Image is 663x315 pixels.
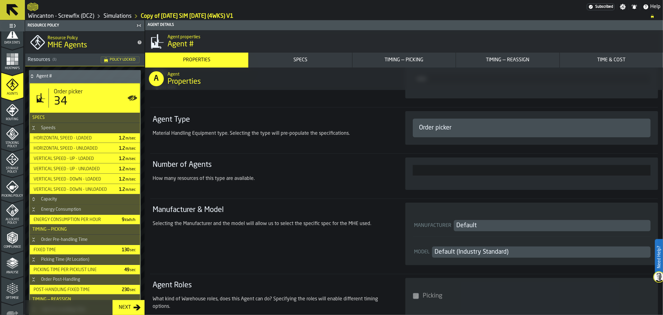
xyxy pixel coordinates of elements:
div: DropdownMenuValue-order-picker [413,119,651,137]
button: button-Next [113,300,145,315]
div: Energy Consumption Per Hour [31,217,117,222]
li: menu Data Stats [1,21,23,46]
div: StatList-item-Vertical Speed - Up - Unloaded [30,164,140,174]
div: Energy Consumption [37,207,85,212]
h3: title-section-Specs [30,113,140,123]
div: Menu Subscription [587,3,615,10]
label: button-toggle-Notifications [629,4,640,10]
button: Button-Energy Consumption-open [30,207,37,212]
li: menu Optimise [1,277,23,302]
div: Horizontal Speed - Unloaded [31,146,114,151]
header: Resource Policy [25,20,145,31]
a: link-to-/wh/i/63e073f5-5036-4912-aacb-dea34a669cb3/simulations/7382a3c0-fce9-4ed8-85c3-6a6c2a7135af [141,13,233,20]
button: button-Timing — Reassign [456,53,559,68]
input: input-value- input-value- [413,165,651,176]
div: Vertical Speed - Up - Loaded [31,156,114,161]
span: Timing — Picking [30,227,67,232]
span: Optimise [1,296,23,300]
div: Picking Time per Picklist line [31,267,119,272]
label: button-toggle-Help [640,3,663,11]
div: status-Policy Locked [101,56,140,63]
li: menu Storage Policy [1,149,23,174]
span: 1.2 [119,146,136,151]
label: button-toggle-Show on Map [127,83,137,113]
h3: title-section-Timing — Reassign [30,294,140,305]
label: button-toggle-Settings [617,4,628,10]
h3: title-section-Order Pre-handling Time [30,235,140,245]
h3: title-section-Picking Time (At Location) [30,255,140,265]
div: How many resources of this type are available. [153,175,390,182]
h3: title-section-Order Post-Handling [30,275,140,285]
span: Timing — Reassign [30,297,71,302]
div: ModelDropdownMenuValue-default-order-picker [413,242,651,258]
span: Stacking Policy [1,141,23,148]
span: m/sec [126,157,136,161]
button: Button-Order Post-Handling-open [30,277,37,282]
span: Allocate Policy [1,218,23,225]
h3: title-section-Timing — Picking [30,224,140,235]
span: Agents [1,92,23,96]
li: menu Heatmaps [1,47,23,72]
span: Analyse [1,271,23,274]
div: DropdownMenuValue-order-picker [419,124,644,132]
button: button-Properties [145,53,248,68]
div: stat-Order picker [30,83,140,113]
div: Resources [28,56,101,63]
span: 1.2 [119,167,136,171]
span: 1.2 [119,187,136,192]
h3: Manufacturer & Model [153,205,390,215]
button: button-Time & Cost [560,53,663,68]
div: Speeds [37,125,59,130]
div: Title [54,88,135,95]
a: logo-header [27,1,38,12]
input: InputCheckbox-label-react-aria3766418355-:rkt: [413,293,419,299]
div: title-Agent # [145,30,663,53]
a: link-to-/wh/i/63e073f5-5036-4912-aacb-dea34a669cb3/settings/billing [587,3,615,10]
span: m/sec [126,137,136,140]
span: 49 [124,268,136,272]
span: Policy Locked [110,58,136,62]
label: Need Help? [656,240,662,275]
div: StatList-item-Picking Time per Picklist line [30,265,140,275]
span: MHE Agents [48,40,87,50]
div: Time & Cost [562,56,661,64]
nav: Breadcrumb [27,12,661,20]
div: DropdownMenuValue-default [456,221,648,230]
span: m/sec [126,188,136,192]
span: Picking Policy [1,194,23,198]
span: Agent # [168,40,194,49]
header: Agent details [145,20,663,30]
h3: title-section-Energy Consumption [30,205,140,215]
span: sec [130,248,136,252]
div: A [149,71,164,86]
div: title-MHE Agents [25,31,145,54]
span: 1.2 [119,177,136,181]
h3: title-section-Capacity [30,194,140,205]
div: Selecting the Manufacturer and the model will allow us to select the specific spec for the MHE used. [153,220,390,228]
span: sec [130,288,136,292]
span: ( 1 ) [53,58,56,62]
div: Post-Handling Fixed Time [31,287,117,292]
span: Specs [30,115,45,120]
div: StatList-item-Horizontal Speed - Unloaded [30,143,140,153]
div: Model [413,248,431,256]
div: Vertical Speed - Down - Loaded [31,177,114,182]
div: StatList-item-Post-Handling Fixed Time [30,285,140,294]
div: Capacity [37,197,61,202]
li: menu Picking Policy [1,175,23,200]
h3: title-section-Speeds [30,123,140,133]
div: Manufacturer [413,222,453,229]
span: m/sec [126,147,136,151]
li: menu Allocate Policy [1,200,23,225]
div: StatList-item-Vertical Speed - Down - Loaded [30,174,140,184]
div: StatList-item-Horizontal Speed - Loaded [30,133,140,143]
button: Button-Order Pre-handling Time-open [30,237,37,242]
div: Vertical Speed - Up - Unloaded [31,167,114,172]
label: button-toggle-Toggle Full Menu [1,21,23,30]
label: button-toggle-Close me [135,22,143,29]
span: sec [130,268,136,272]
button: Button-Picking Time (At Location)-open [30,257,37,262]
a: link-to-/wh/i/63e073f5-5036-4912-aacb-dea34a669cb3 [104,13,131,20]
span: Routing [1,118,23,121]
